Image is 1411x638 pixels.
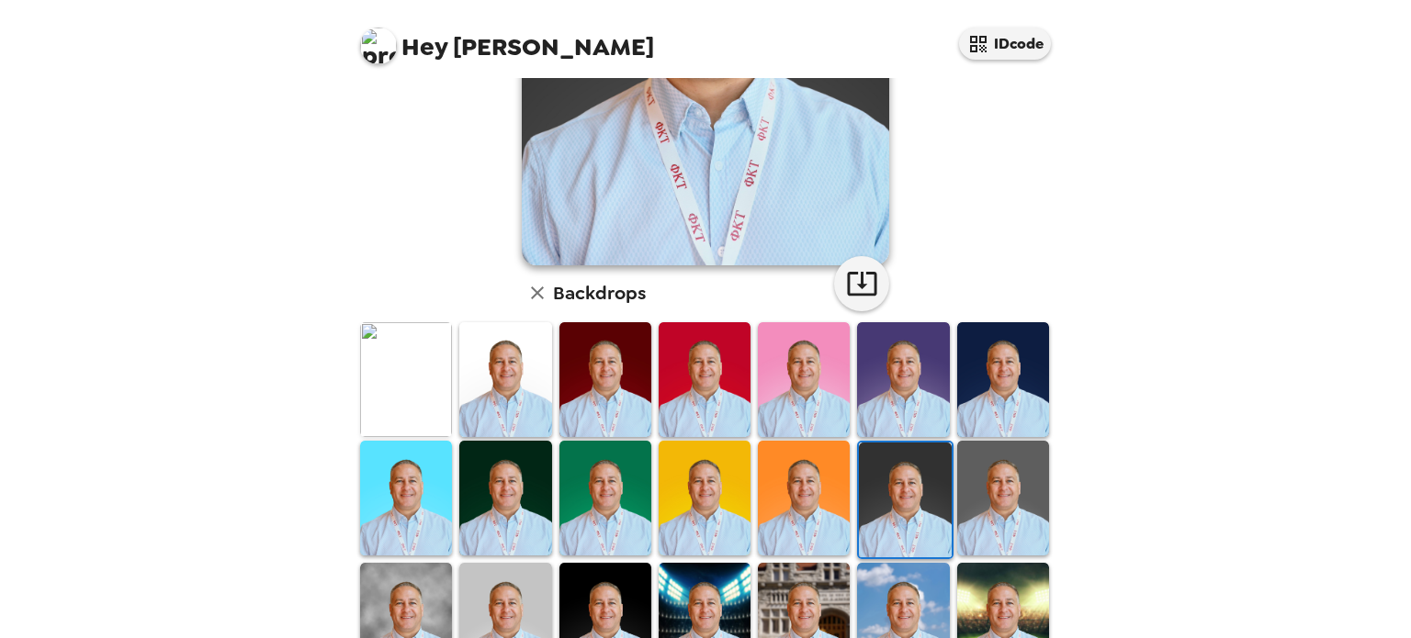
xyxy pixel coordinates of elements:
[553,278,646,308] h6: Backdrops
[401,30,447,63] span: Hey
[959,28,1051,60] button: IDcode
[360,18,654,60] span: [PERSON_NAME]
[360,28,397,64] img: profile pic
[360,322,452,437] img: Original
